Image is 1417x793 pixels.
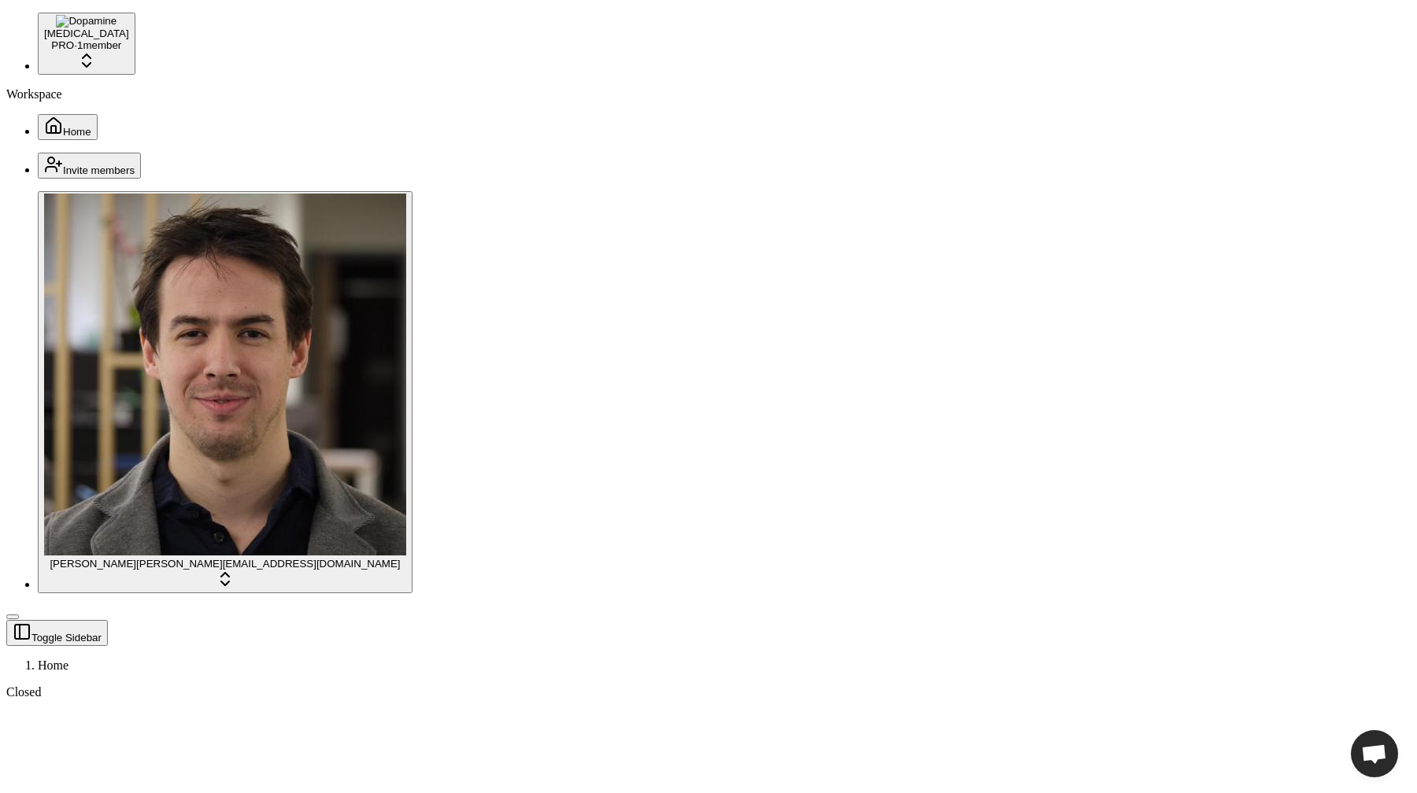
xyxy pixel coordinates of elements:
span: [PERSON_NAME] [50,558,136,570]
nav: breadcrumb [6,658,1411,673]
button: Home [38,114,98,140]
div: Workspace [6,87,1411,101]
span: Invite members [63,164,135,176]
img: Dopamine [56,15,117,28]
button: Jonathan Beurel[PERSON_NAME][PERSON_NAME][EMAIL_ADDRESS][DOMAIN_NAME] [38,191,413,593]
span: Toggle Sidebar [31,632,102,644]
a: Home [38,124,98,138]
button: Toggle Sidebar [6,614,19,619]
div: PRO · 1 member [44,39,129,51]
img: Jonathan Beurel [44,194,406,555]
span: [PERSON_NAME][EMAIL_ADDRESS][DOMAIN_NAME] [136,558,401,570]
div: [MEDICAL_DATA] [44,28,129,39]
span: Home [38,658,68,672]
span: Home [63,126,91,138]
button: Toggle Sidebar [6,620,108,646]
button: Dopamine[MEDICAL_DATA]PRO·1member [38,13,135,75]
span: Closed [6,685,41,699]
button: Invite members [38,153,141,179]
a: Invite members [38,163,141,176]
div: Open chat [1351,730,1398,777]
